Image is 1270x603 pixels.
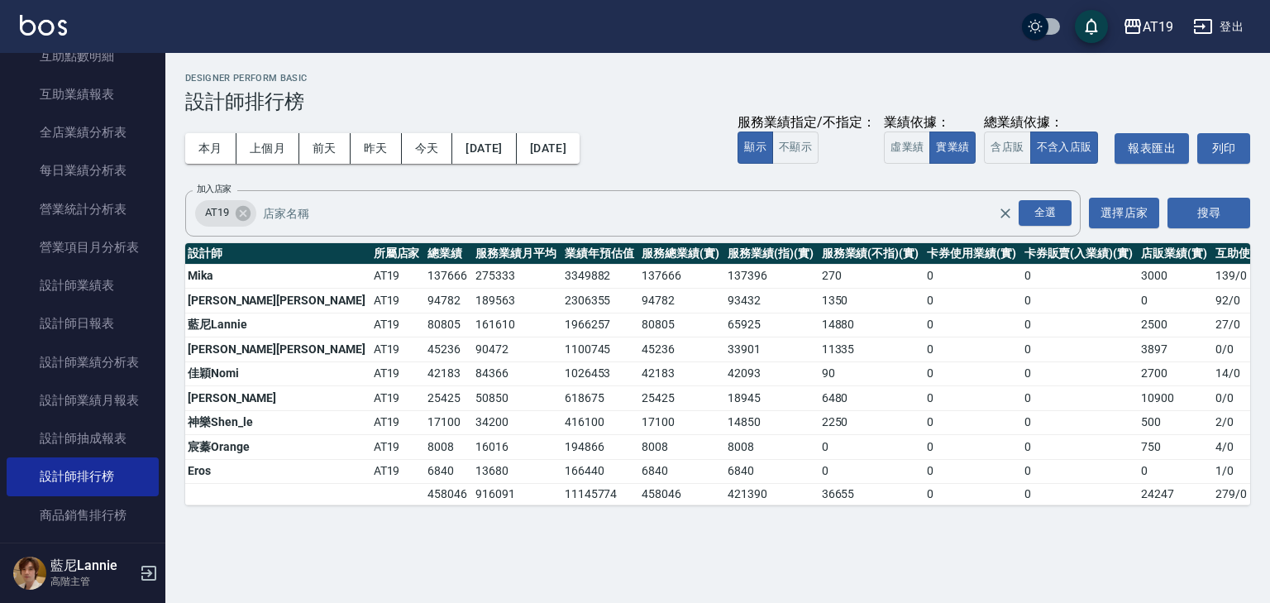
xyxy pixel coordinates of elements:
td: 194866 [561,435,638,460]
th: 服務總業績(實) [637,243,723,265]
td: 0 [923,435,1020,460]
td: 0 [1020,361,1137,386]
td: 8008 [423,435,471,460]
td: 神樂Shen_le [184,410,370,435]
td: 24247 [1137,484,1211,505]
td: 42183 [423,361,471,386]
button: 前天 [299,133,351,164]
input: 店家名稱 [259,199,1027,227]
td: 90472 [471,337,561,362]
td: 0 [923,264,1020,289]
div: 全選 [1019,200,1072,226]
button: 不顯示 [772,132,819,164]
a: 互助點數明細 [7,37,159,75]
td: 8008 [723,435,818,460]
button: 實業績 [929,132,976,164]
a: 設計師抽成報表 [7,419,159,457]
th: 設計師 [184,243,370,265]
td: AT19 [370,289,424,313]
td: 137396 [723,264,818,289]
a: 營業項目月分析表 [7,228,159,266]
td: [PERSON_NAME] [184,386,370,411]
td: 45236 [637,337,723,362]
td: 0 [1020,410,1137,435]
button: 昨天 [351,133,402,164]
td: 500 [1137,410,1211,435]
td: 2306355 [561,289,638,313]
td: 166440 [561,459,638,484]
th: 總業績 [423,243,471,265]
td: 0 [923,289,1020,313]
button: 不含入店販 [1030,132,1099,164]
td: 2500 [1137,313,1211,337]
button: AT19 [1116,10,1180,44]
td: AT19 [370,361,424,386]
td: 416100 [561,410,638,435]
div: AT19 [195,200,256,227]
td: 1100745 [561,337,638,362]
button: Clear [994,202,1017,225]
td: 10900 [1137,386,1211,411]
th: 卡券使用業績(實) [923,243,1020,265]
td: 421390 [723,484,818,505]
th: 所屬店家 [370,243,424,265]
td: 618675 [561,386,638,411]
button: 報表匯出 [1115,133,1189,164]
td: [PERSON_NAME][PERSON_NAME] [184,337,370,362]
td: Eros [184,459,370,484]
h5: 藍尼Lannie [50,558,135,574]
td: 2700 [1137,361,1211,386]
button: save [1075,10,1108,43]
td: 137666 [637,264,723,289]
td: 14880 [818,313,923,337]
a: 互助業績報表 [7,75,159,113]
td: 佳穎Nomi [184,361,370,386]
label: 加入店家 [197,183,232,195]
td: 13680 [471,459,561,484]
a: 設計師業績表 [7,266,159,304]
td: 宸蓁Orange [184,435,370,460]
td: 0 [923,313,1020,337]
a: 設計師業績分析表 [7,343,159,381]
button: Open [1015,197,1075,229]
td: 0 [923,386,1020,411]
button: 上個月 [236,133,299,164]
td: 11145774 [561,484,638,505]
td: 65925 [723,313,818,337]
td: AT19 [370,459,424,484]
td: 8008 [637,435,723,460]
a: 營業統計分析表 [7,190,159,228]
h2: Designer Perform Basic [185,73,1250,84]
td: 189563 [471,289,561,313]
th: 服務業績(指)(實) [723,243,818,265]
td: 36655 [818,484,923,505]
td: 50850 [471,386,561,411]
td: 3000 [1137,264,1211,289]
td: 25425 [637,386,723,411]
td: AT19 [370,435,424,460]
td: 14850 [723,410,818,435]
td: 0 [1020,484,1137,505]
td: 3349882 [561,264,638,289]
button: 列印 [1197,133,1250,164]
button: 搜尋 [1167,198,1250,228]
td: 0 [923,484,1020,505]
td: 6840 [723,459,818,484]
td: 750 [1137,435,1211,460]
td: 0 [923,337,1020,362]
td: 17100 [423,410,471,435]
span: AT19 [195,204,239,221]
td: 270 [818,264,923,289]
td: 1026453 [561,361,638,386]
a: 每日業績分析表 [7,151,159,189]
td: 3897 [1137,337,1211,362]
td: 18945 [723,386,818,411]
td: 161610 [471,313,561,337]
td: 25425 [423,386,471,411]
h3: 設計師排行榜 [185,90,1250,113]
td: 0 [1020,313,1137,337]
button: 虛業績 [884,132,930,164]
th: 服務業績月平均 [471,243,561,265]
td: 0 [818,435,923,460]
